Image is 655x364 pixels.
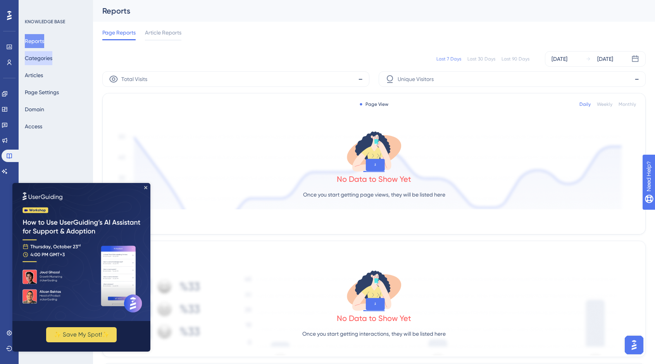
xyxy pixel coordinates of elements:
span: - [358,73,363,85]
div: Reports [102,5,626,16]
iframe: UserGuiding AI Assistant Launcher [622,333,646,357]
div: Last 30 Days [467,56,495,62]
button: Reports [25,34,44,48]
button: Page Settings [25,85,59,99]
div: Monthly [619,101,636,107]
span: - [634,73,639,85]
span: Total Visits [121,74,147,84]
button: Articles [25,68,43,82]
div: Daily [579,101,591,107]
button: Domain [25,102,44,116]
div: No Data to Show Yet [337,174,411,185]
div: KNOWLEDGE BASE [25,19,65,25]
div: Reactions [112,247,636,257]
span: Article Reports [145,28,181,37]
div: Page View [360,101,388,107]
span: Unique Visitors [398,74,434,84]
div: Close Preview [132,3,135,6]
span: Need Help? [18,2,48,11]
div: [DATE] [552,54,567,64]
span: Page Reports [102,28,136,37]
p: Once you start getting interactions, they will be listed here [302,329,446,338]
p: Once you start getting page views, they will be listed here [303,190,445,199]
button: Access [25,119,42,133]
div: No Data to Show Yet [337,313,411,324]
div: Last 7 Days [436,56,461,62]
div: Weekly [597,101,612,107]
div: [DATE] [597,54,613,64]
button: Categories [25,51,52,65]
div: Last 90 Days [502,56,529,62]
button: ✨ Save My Spot!✨ [34,144,104,159]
